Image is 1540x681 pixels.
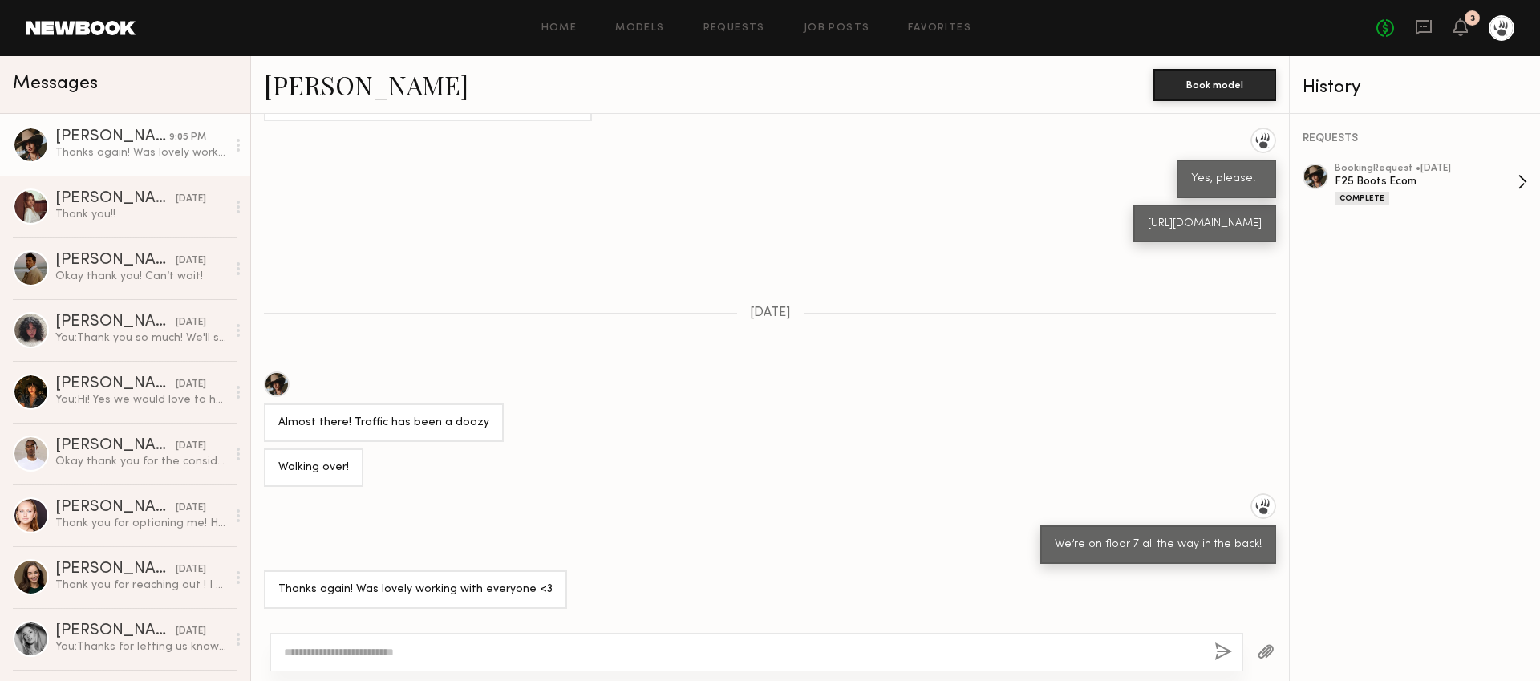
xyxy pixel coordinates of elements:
a: [PERSON_NAME] [264,67,468,102]
div: booking Request • [DATE] [1335,164,1518,174]
div: Thank you!! [55,207,226,222]
div: [DATE] [176,562,206,578]
span: [DATE] [750,306,791,320]
div: [PERSON_NAME] [55,561,176,578]
span: Messages [13,75,98,93]
div: Thanks again! Was lovely working with everyone <3 [278,581,553,599]
div: Thank you for optioning me! However I have another job that day. Hope you have an awesome shoot. ... [55,516,226,531]
div: 3 [1470,14,1475,23]
div: [PERSON_NAME] [55,253,176,269]
div: [DATE] [176,501,206,516]
div: [URL][DOMAIN_NAME] [1148,215,1262,233]
div: [DATE] [176,439,206,454]
div: Thanks again! Was lovely working with everyone <3 [55,145,226,160]
div: [DATE] [176,377,206,392]
div: [PERSON_NAME] [55,500,176,516]
div: Thank you for reaching out ! I am available for this shoot ! [55,578,226,593]
div: You: Thank you so much! We'll see you there. You can reach me day of at [PHONE_NUMBER] - [PERSON_... [55,330,226,346]
div: We’re on floor 7 all the way in the back! [1055,536,1262,554]
div: You: Thanks for letting us know! Safe travels. [55,639,226,655]
div: Yes, please! [1191,170,1262,188]
a: bookingRequest •[DATE]F25 Boots EcomComplete [1335,164,1527,205]
div: [DATE] [176,253,206,269]
div: 9:05 PM [169,130,206,145]
div: [PERSON_NAME] [55,623,176,639]
a: Home [541,23,577,34]
div: [PERSON_NAME] [55,314,176,330]
div: [DATE] [176,192,206,207]
a: Book model [1153,77,1276,91]
div: REQUESTS [1303,133,1527,144]
div: History [1303,79,1527,97]
div: Complete [1335,192,1389,205]
div: [DATE] [176,624,206,639]
div: Almost there! Traffic has been a doozy [278,414,489,432]
a: Models [615,23,664,34]
div: [PERSON_NAME] [55,191,176,207]
div: F25 Boots Ecom [1335,174,1518,189]
button: Book model [1153,69,1276,101]
div: Okay thank you for the consideration! I look forward to the possibility of working you guys in th... [55,454,226,469]
div: [PERSON_NAME] [55,129,169,145]
a: Job Posts [804,23,870,34]
div: [PERSON_NAME] [55,438,176,454]
div: [PERSON_NAME] [55,376,176,392]
div: You: Hi! Yes we would love to have you! It shows “awaiting model response” here on our end :) [55,392,226,407]
div: Walking over! [278,459,349,477]
a: Favorites [908,23,971,34]
div: [DATE] [176,315,206,330]
div: Okay thank you! Can’t wait! [55,269,226,284]
a: Requests [703,23,765,34]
